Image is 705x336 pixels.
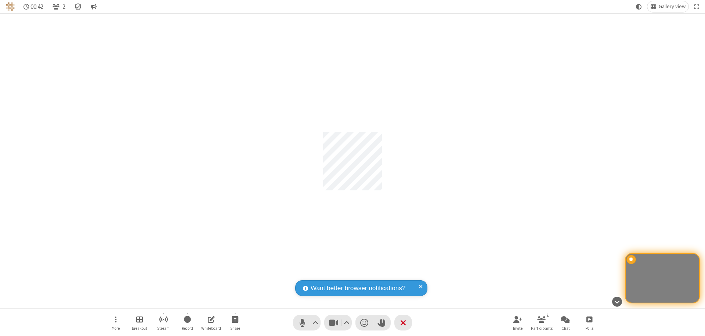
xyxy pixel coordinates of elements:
span: More [112,326,120,330]
button: Conversation [88,1,100,12]
button: Open participant list [49,1,68,12]
span: Record [182,326,193,330]
span: Invite [513,326,523,330]
span: 2 [62,3,65,10]
span: Breakout [132,326,147,330]
button: Change layout [647,1,688,12]
button: Mute (⌘+Shift+A) [293,315,321,330]
button: Hide [609,293,625,310]
span: 00:42 [30,3,43,10]
button: Open shared whiteboard [200,312,222,333]
span: Want better browser notifications? [311,284,405,293]
button: Open poll [578,312,600,333]
span: Chat [561,326,570,330]
button: Using system theme [633,1,645,12]
button: Video setting [342,315,352,330]
span: Whiteboard [201,326,221,330]
button: Audio settings [311,315,321,330]
div: Timer [21,1,47,12]
button: Send a reaction [355,315,373,330]
button: Invite participants (⌘+Shift+I) [507,312,529,333]
button: Open menu [105,312,127,333]
button: Fullscreen [691,1,702,12]
button: Stop video (⌘+Shift+V) [324,315,352,330]
button: Raise hand [373,315,391,330]
span: Share [230,326,240,330]
button: End or leave meeting [394,315,412,330]
span: Gallery view [659,4,686,10]
button: Open chat [554,312,576,333]
img: QA Selenium DO NOT DELETE OR CHANGE [6,2,15,11]
button: Start sharing [224,312,246,333]
button: Manage Breakout Rooms [129,312,151,333]
button: Start recording [176,312,198,333]
span: Stream [157,326,170,330]
button: Start streaming [152,312,174,333]
div: 2 [545,312,551,318]
span: Participants [531,326,553,330]
button: Open participant list [531,312,553,333]
div: Meeting details Encryption enabled [71,1,85,12]
span: Polls [585,326,593,330]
